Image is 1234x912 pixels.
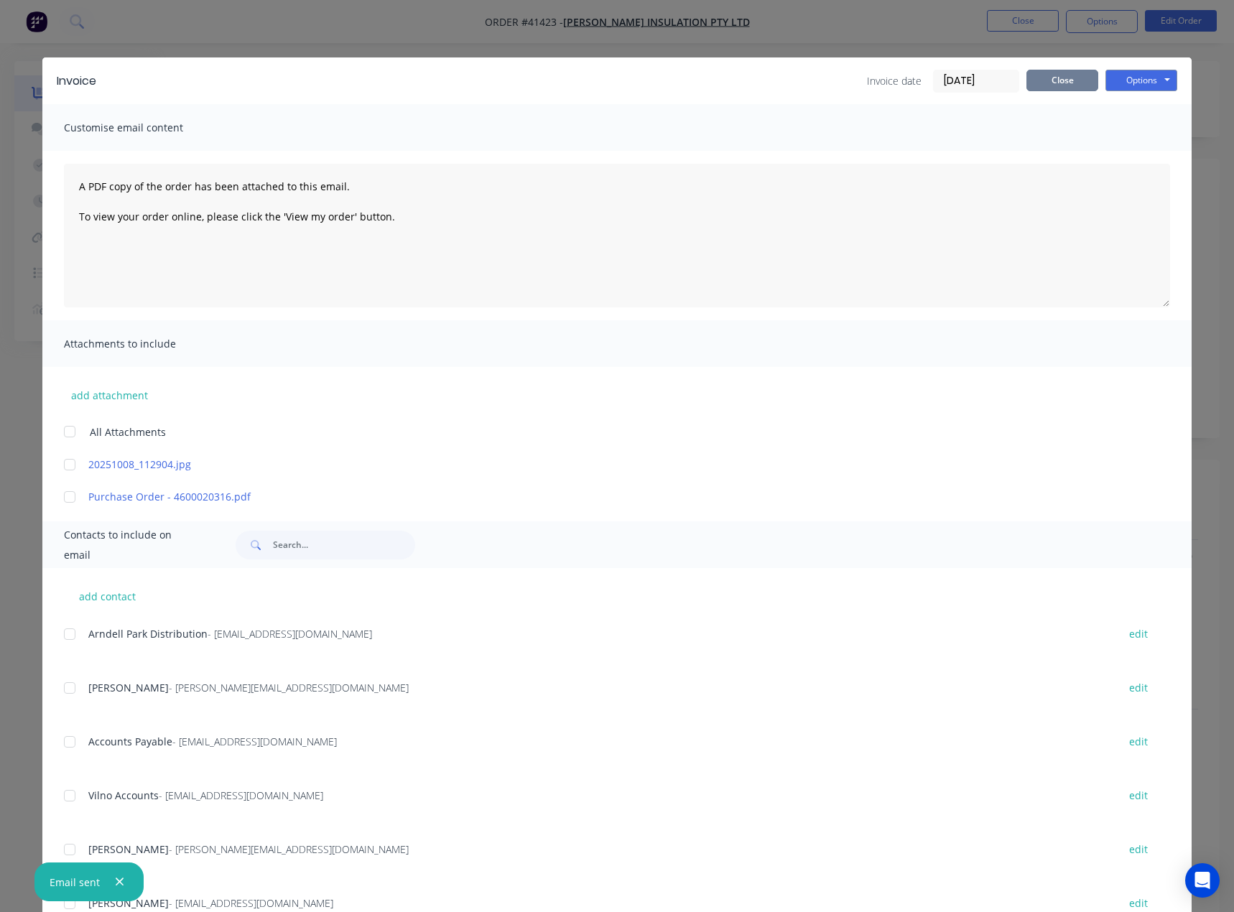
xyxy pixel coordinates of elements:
span: Customise email content [64,118,222,138]
button: edit [1121,732,1156,751]
span: - [PERSON_NAME][EMAIL_ADDRESS][DOMAIN_NAME] [169,842,409,856]
a: Purchase Order - 4600020316.pdf [88,489,1103,504]
div: Open Intercom Messenger [1185,863,1220,898]
button: edit [1121,678,1156,697]
button: edit [1121,839,1156,859]
span: Invoice date [867,73,922,88]
input: Search... [273,531,415,559]
span: Contacts to include on email [64,525,200,565]
button: Close [1026,70,1098,91]
button: add contact [64,585,150,607]
button: Options [1105,70,1177,91]
div: Email sent [50,875,100,890]
span: - [EMAIL_ADDRESS][DOMAIN_NAME] [159,788,323,802]
button: add attachment [64,384,155,406]
textarea: A PDF copy of the order has been attached to this email. To view your order online, please click ... [64,164,1170,307]
span: Arndell Park Distribution [88,627,208,641]
span: - [PERSON_NAME][EMAIL_ADDRESS][DOMAIN_NAME] [169,681,409,694]
span: Vilno Accounts [88,788,159,802]
button: edit [1121,624,1156,643]
span: Attachments to include [64,334,222,354]
span: Accounts Payable [88,735,172,748]
span: - [EMAIL_ADDRESS][DOMAIN_NAME] [208,627,372,641]
span: - [EMAIL_ADDRESS][DOMAIN_NAME] [172,735,337,748]
a: 20251008_112904.jpg [88,457,1103,472]
span: [PERSON_NAME] [88,681,169,694]
span: - [EMAIL_ADDRESS][DOMAIN_NAME] [169,896,333,910]
button: edit [1121,786,1156,805]
span: [PERSON_NAME] [88,842,169,856]
span: All Attachments [90,424,166,439]
div: Invoice [57,73,96,90]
